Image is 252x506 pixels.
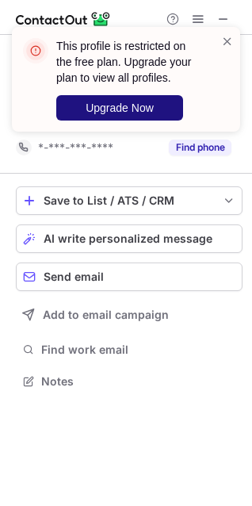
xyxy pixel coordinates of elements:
[16,263,242,291] button: Send email
[16,224,242,253] button: AI write personalized message
[44,232,212,245] span: AI write personalized message
[43,309,169,321] span: Add to email campaign
[23,38,48,63] img: error
[44,270,104,283] span: Send email
[16,301,242,329] button: Add to email campaign
[41,343,236,357] span: Find work email
[86,102,154,114] span: Upgrade Now
[56,95,183,121] button: Upgrade Now
[16,339,242,361] button: Find work email
[56,38,202,86] header: This profile is restricted on the free plan. Upgrade your plan to view all profiles.
[44,194,215,207] div: Save to List / ATS / CRM
[16,186,242,215] button: save-profile-one-click
[16,370,242,393] button: Notes
[41,374,236,389] span: Notes
[16,10,111,29] img: ContactOut v5.3.10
